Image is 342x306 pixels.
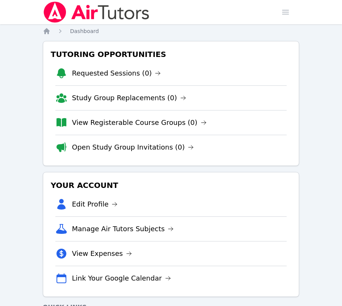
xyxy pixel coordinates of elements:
[72,248,132,259] a: View Expenses
[72,224,174,234] a: Manage Air Tutors Subjects
[72,142,194,153] a: Open Study Group Invitations (0)
[43,2,150,23] img: Air Tutors
[72,199,118,210] a: Edit Profile
[72,117,207,128] a: View Registerable Course Groups (0)
[70,27,99,35] a: Dashboard
[72,273,171,284] a: Link Your Google Calendar
[49,178,293,192] h3: Your Account
[72,93,186,103] a: Study Group Replacements (0)
[43,27,300,35] nav: Breadcrumb
[72,68,161,79] a: Requested Sessions (0)
[49,47,293,61] h3: Tutoring Opportunities
[70,28,99,34] span: Dashboard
